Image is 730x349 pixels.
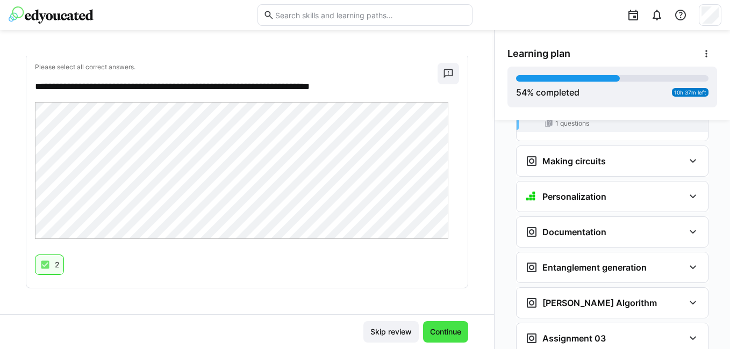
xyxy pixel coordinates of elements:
[674,89,706,96] span: 10h 37m left
[555,119,589,128] span: 1 questions
[369,326,413,337] span: Skip review
[428,326,463,337] span: Continue
[274,10,467,20] input: Search skills and learning paths…
[35,63,438,71] p: Please select all correct answers.
[423,321,468,343] button: Continue
[542,191,606,202] h3: Personalization
[55,259,59,270] p: 2
[516,87,527,98] span: 54
[542,333,606,344] h3: Assignment 03
[542,297,657,308] h3: [PERSON_NAME] Algorithm
[363,321,419,343] button: Skip review
[542,156,606,166] h3: Making circuits
[507,48,570,60] span: Learning plan
[542,227,606,237] h3: Documentation
[542,262,647,273] h3: Entanglement generation
[516,86,579,99] div: % completed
